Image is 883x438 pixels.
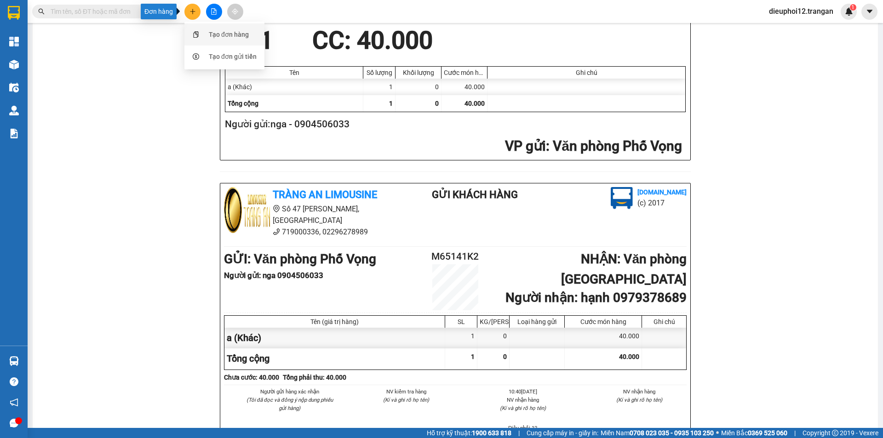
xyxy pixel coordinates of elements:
strong: 0369 525 060 [748,429,787,437]
div: Cước món hàng [444,69,485,76]
div: 0 [477,328,510,348]
span: file-add [211,8,217,15]
li: Số 47 [PERSON_NAME], [GEOGRAPHIC_DATA] [224,203,395,226]
img: logo.jpg [224,187,270,233]
li: (c) 2017 [637,197,687,209]
li: 10:40[DATE] [476,387,570,396]
i: (Kí và ghi rõ họ tên) [383,397,429,403]
i: (Kí và ghi rõ họ tên) [616,397,662,403]
span: 0 [435,100,439,107]
span: 1 [389,100,393,107]
b: Tràng An Limousine [273,189,377,200]
button: plus [184,4,201,20]
span: 1 [259,26,273,55]
div: 0 [396,79,441,95]
span: search [38,8,45,15]
i: (Kí và ghi rõ họ tên) [500,405,546,411]
sup: 1 [850,4,856,11]
span: copyright [832,430,838,436]
i: (Tôi đã đọc và đồng ý nộp dung phiếu gửi hàng) [247,397,333,411]
img: solution-icon [9,129,19,138]
span: phone [273,228,280,235]
b: GỬI : Văn phòng Phố Vọng [224,251,376,267]
div: a (Khác) [224,328,445,348]
span: 40.000 [619,353,639,360]
div: 40.000 [565,328,642,348]
span: aim [232,8,238,15]
span: caret-down [866,7,874,16]
span: Hỗ trợ kỹ thuật: [427,428,511,438]
div: Khối lượng [398,69,439,76]
li: Người gửi hàng xác nhận [242,387,337,396]
img: warehouse-icon [9,356,19,366]
span: environment [273,205,280,212]
h2: Người gửi: nga - 0904506033 [225,117,682,132]
div: SL [447,318,475,325]
li: NV nhận hàng [592,387,687,396]
b: Người gửi : nga 0904506033 [224,271,323,280]
div: Đơn hàng [141,4,177,19]
h2: M65141K2 [417,249,494,264]
li: Điều phối 12 [476,424,570,432]
span: dollar-circle [193,53,199,60]
span: Tổng cộng [227,353,269,364]
img: logo.jpg [611,187,633,209]
span: Miền Bắc [721,428,787,438]
span: dieuphoi12.trangan [762,6,841,17]
span: Cung cấp máy in - giấy in: [527,428,598,438]
div: KG/[PERSON_NAME] [480,318,507,325]
span: message [10,419,18,427]
span: notification [10,398,18,407]
li: NV kiểm tra hàng [359,387,454,396]
div: CC : 40.000 [307,27,438,54]
div: Tạo đơn gửi tiền [209,51,257,62]
span: VP gửi [505,138,546,154]
span: 1 [851,4,854,11]
span: 0 [503,353,507,360]
span: Miền Nam [601,428,714,438]
b: Người nhận : hạnh 0979378689 [505,290,687,305]
img: warehouse-icon [9,83,19,92]
img: logo-vxr [8,6,20,20]
strong: 0708 023 035 - 0935 103 250 [630,429,714,437]
button: caret-down [861,4,877,20]
div: Số lượng [366,69,393,76]
h2: : Văn phòng Phố Vọng [225,137,682,156]
div: Ghi chú [644,318,684,325]
img: warehouse-icon [9,106,19,115]
img: icon-new-feature [845,7,853,16]
div: Ghi chú [490,69,683,76]
span: 1 [471,353,475,360]
button: file-add [206,4,222,20]
span: plus [189,8,196,15]
b: Gửi khách hàng [432,189,518,200]
b: Chưa cước : 40.000 [224,374,279,381]
b: [DOMAIN_NAME] [637,188,687,196]
strong: 1900 633 818 [472,429,511,437]
div: a (Khác) [225,79,363,95]
span: question-circle [10,377,18,386]
img: warehouse-icon [9,60,19,69]
div: Tạo đơn hàng [209,29,249,40]
button: aim [227,4,243,20]
div: 1 [445,328,477,348]
img: dashboard-icon [9,37,19,46]
b: NHẬN : Văn phòng [GEOGRAPHIC_DATA] [561,251,687,287]
span: | [518,428,520,438]
li: 719000336, 02296278989 [224,226,395,238]
li: NV nhận hàng [476,396,570,404]
div: 40.000 [441,79,487,95]
div: 1 [363,79,396,95]
input: Tìm tên, số ĐT hoặc mã đơn [51,6,159,17]
div: Tên [228,69,361,76]
span: ⚪️ [716,431,719,435]
span: snippets [193,31,199,38]
b: Tổng phải thu: 40.000 [283,374,346,381]
div: Cước món hàng [567,318,639,325]
span: | [794,428,796,438]
div: Loại hàng gửi [512,318,562,325]
span: 40.000 [464,100,485,107]
span: Tổng cộng [228,100,258,107]
div: Tên (giá trị hàng) [227,318,442,325]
